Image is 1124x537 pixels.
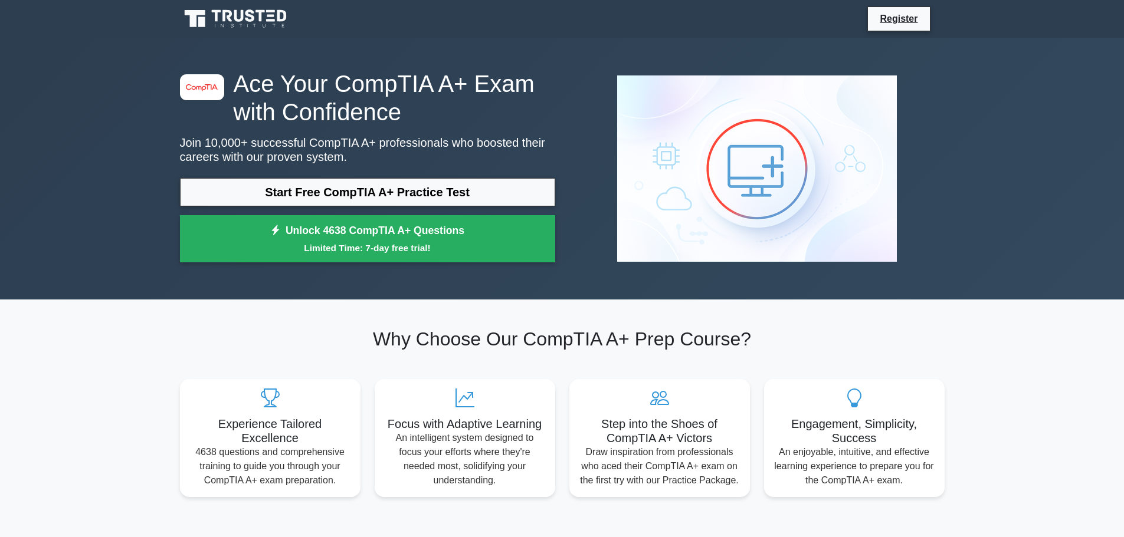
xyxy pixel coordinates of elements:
p: An intelligent system designed to focus your efforts where they're needed most, solidifying your ... [384,431,546,487]
p: Join 10,000+ successful CompTIA A+ professionals who boosted their careers with our proven system. [180,136,555,164]
img: CompTIA A+ Preview [608,66,906,271]
h5: Step into the Shoes of CompTIA A+ Victors [579,417,740,445]
h1: Ace Your CompTIA A+ Exam with Confidence [180,70,555,126]
a: Start Free CompTIA A+ Practice Test [180,178,555,206]
h5: Engagement, Simplicity, Success [774,417,935,445]
p: An enjoyable, intuitive, and effective learning experience to prepare you for the CompTIA A+ exam. [774,445,935,487]
h5: Focus with Adaptive Learning [384,417,546,431]
p: 4638 questions and comprehensive training to guide you through your CompTIA A+ exam preparation. [189,445,351,487]
p: Draw inspiration from professionals who aced their CompTIA A+ exam on the first try with our Prac... [579,445,740,487]
h5: Experience Tailored Excellence [189,417,351,445]
small: Limited Time: 7-day free trial! [195,241,540,255]
a: Unlock 4638 CompTIA A+ QuestionsLimited Time: 7-day free trial! [180,215,555,262]
a: Register [873,11,925,26]
h2: Why Choose Our CompTIA A+ Prep Course? [180,328,945,350]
